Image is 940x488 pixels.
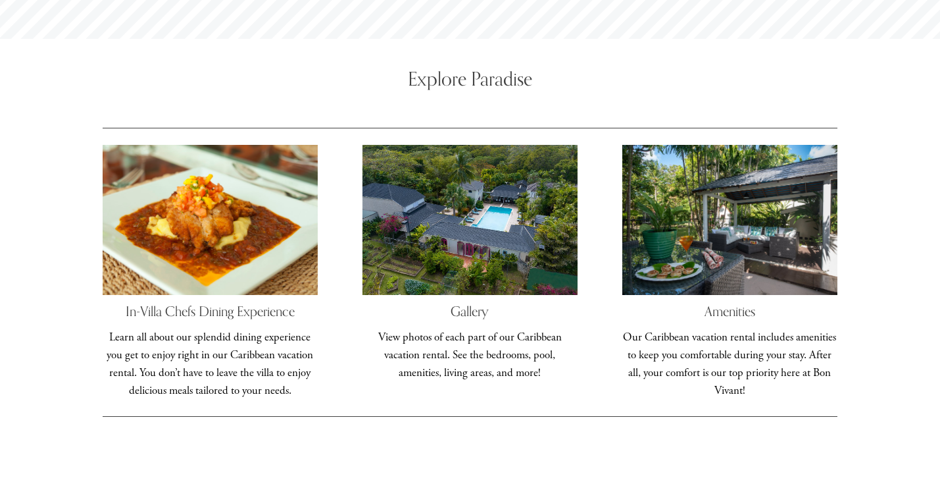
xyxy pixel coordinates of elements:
[103,329,318,400] p: Learn all about our splendid dining experience you get to enjoy right in our Caribbean vacation r...
[705,303,755,319] span: Amenities
[362,329,578,383] p: View photos of each part of our Caribbean vacation rental. See the bedrooms, pool, amenities, liv...
[622,329,838,400] p: Our Caribbean vacation rental includes amenities to keep you comfortable during your stay. After ...
[451,303,489,319] span: Gallery
[126,303,295,319] span: In-Villa Chefs Dining Experience
[251,66,689,92] h3: Explore Paradise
